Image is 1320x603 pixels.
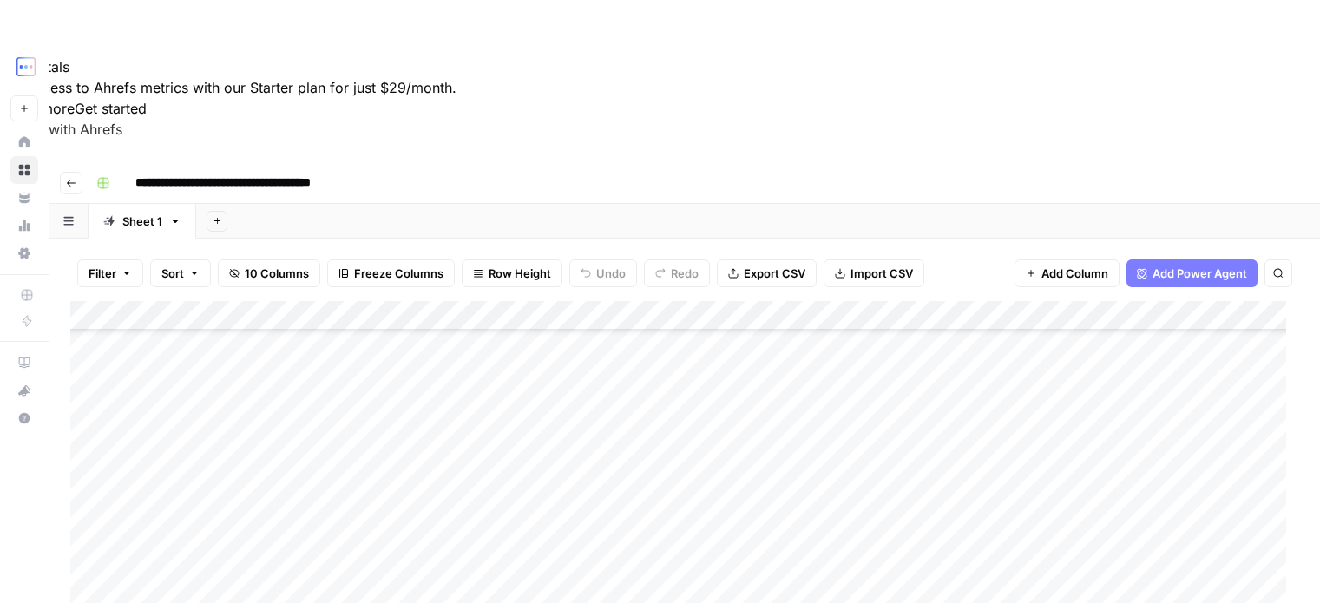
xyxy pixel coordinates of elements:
span: Row Height [489,265,551,282]
button: Filter [77,259,143,287]
button: Redo [644,259,710,287]
span: Add Column [1041,265,1108,282]
a: AirOps Academy [10,349,38,377]
button: Undo [569,259,637,287]
span: Freeze Columns [354,265,443,282]
span: Export CSV [744,265,805,282]
a: Your Data [10,184,38,212]
button: Sort [150,259,211,287]
a: Sheet 1 [89,204,196,239]
button: Help + Support [10,404,38,432]
span: 10 Columns [245,265,309,282]
span: Sort [161,265,184,282]
button: Export CSV [717,259,817,287]
span: Undo [596,265,626,282]
span: Filter [89,265,116,282]
span: Add Power Agent [1153,265,1247,282]
button: 10 Columns [218,259,320,287]
div: Sheet 1 [122,213,162,230]
button: Add Power Agent [1126,259,1258,287]
button: Get started [75,98,147,119]
button: What's new? [10,377,38,404]
button: Freeze Columns [327,259,455,287]
div: What's new? [11,377,37,403]
a: Browse [10,156,38,184]
span: Redo [671,265,699,282]
button: Add Column [1015,259,1120,287]
button: Import CSV [824,259,924,287]
a: Settings [10,239,38,267]
span: Import CSV [850,265,913,282]
button: Row Height [462,259,562,287]
a: Usage [10,212,38,239]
